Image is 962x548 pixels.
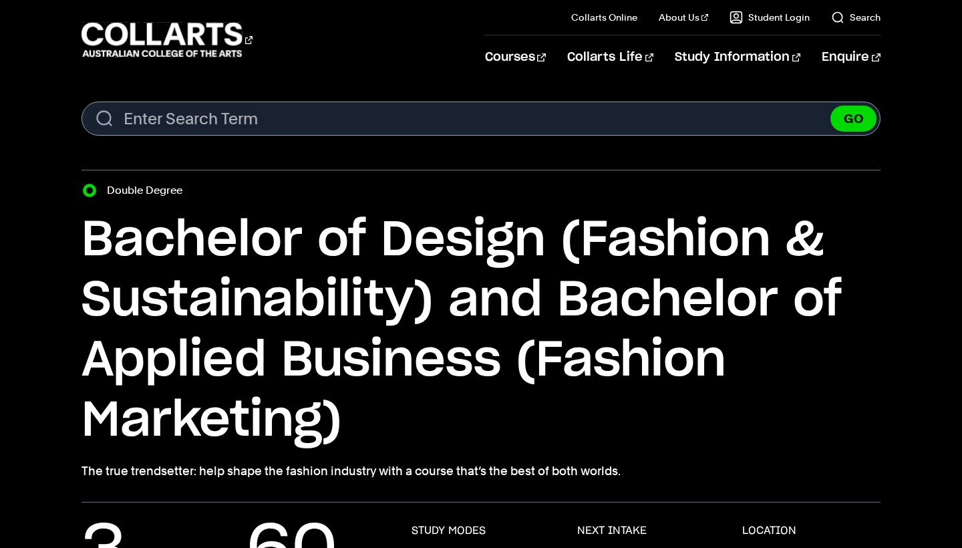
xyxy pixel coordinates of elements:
[82,462,880,481] p: The true trendsetter: help shape the fashion industry with a course that’s the best of both worlds.
[82,102,880,136] form: Search
[675,35,800,80] a: Study Information
[82,102,880,136] input: Enter Search Term
[485,35,546,80] a: Courses
[742,524,796,537] h3: LOCATION
[831,11,880,24] a: Search
[82,21,253,59] div: Go to homepage
[571,11,637,24] a: Collarts Online
[567,35,653,80] a: Collarts Life
[107,181,190,200] label: Double Degree
[659,11,708,24] a: About Us
[82,211,880,451] h1: Bachelor of Design (Fashion & Sustainability) and Bachelor of Applied Business (Fashion Marketing)
[730,11,810,24] a: Student Login
[822,35,880,80] a: Enquire
[830,106,876,132] button: GO
[412,524,486,537] h3: STUDY MODES
[577,524,647,537] h3: NEXT INTAKE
